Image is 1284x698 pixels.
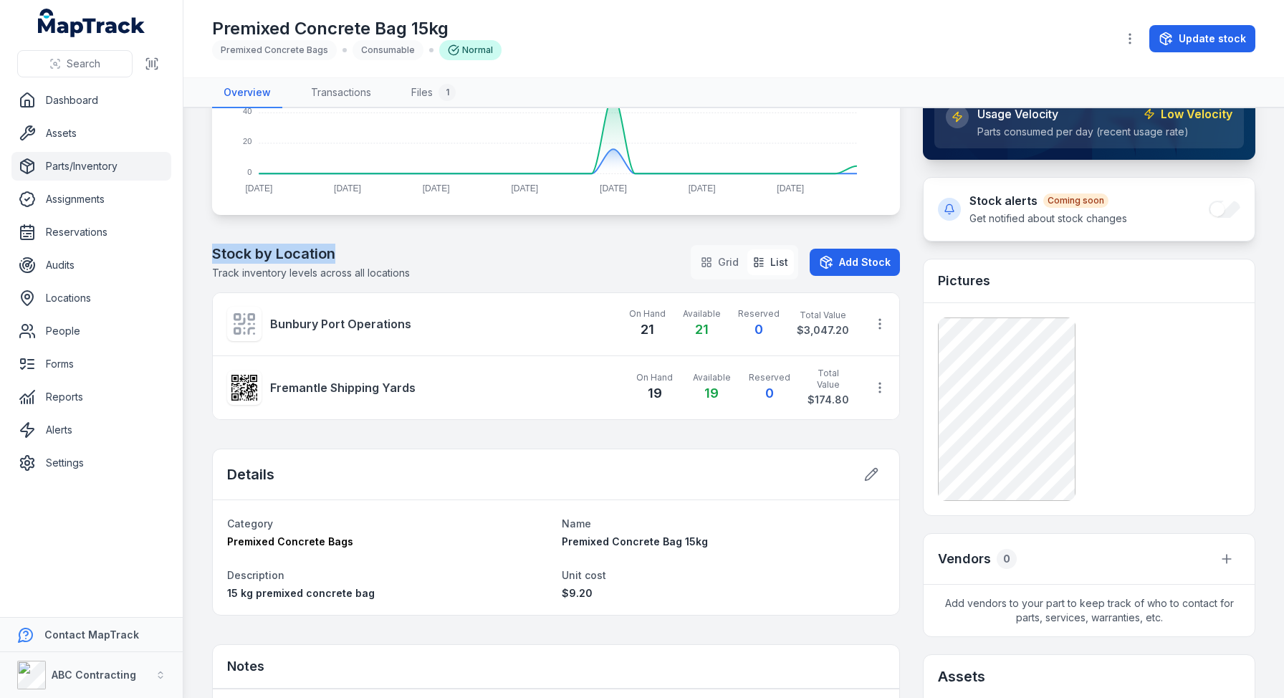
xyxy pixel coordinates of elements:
strong: 0 [765,386,774,401]
tspan: 20 [243,137,251,145]
a: Settings [11,449,171,477]
span: Available [683,308,721,320]
a: MapTrack [38,9,145,37]
tspan: 40 [243,107,251,115]
h2: Assets [938,666,1240,687]
h2: Stock by Location [212,244,410,264]
a: Transactions [300,78,383,108]
strong: 19 [704,386,719,401]
a: Assignments [11,185,171,214]
span: Add vendors to your part to keep track of who to contact for parts, services, warranties, etc. [924,585,1255,636]
span: Usage Velocity [977,105,1058,123]
h1: Premixed Concrete Bag 15kg [212,17,502,40]
a: Forms [11,350,171,378]
h3: Pictures [938,271,990,291]
tspan: 0 [247,168,251,176]
button: Add Stock [810,249,900,276]
h3: Notes [227,656,264,677]
strong: 21 [641,322,654,337]
strong: ABC Contracting [52,669,136,681]
span: On Hand [629,308,666,320]
span: Reserved [749,372,790,383]
a: Locations [11,284,171,312]
tspan: [DATE] [777,183,804,193]
a: Audits [11,251,171,279]
strong: $174.80 [808,393,849,406]
div: 1 [439,84,456,101]
span: Premixed Concrete Bags [221,44,328,55]
a: People [11,317,171,345]
div: 0 [997,549,1017,569]
span: Description [227,569,284,581]
span: Get notified about stock changes [969,212,1127,224]
tspan: [DATE] [423,183,450,193]
strong: Contact MapTrack [44,628,139,641]
tspan: [DATE] [334,183,361,193]
span: Reserved [738,308,780,320]
a: Alerts [11,416,171,444]
div: Consumable [353,40,423,60]
button: Grid [695,249,744,275]
tspan: [DATE] [600,183,627,193]
span: On Hand [635,372,675,383]
strong: $3,047.20 [797,324,849,336]
button: List [747,249,794,275]
span: Category [227,517,273,530]
span: 15 kg premixed concrete bag [227,587,375,599]
a: Reports [11,383,171,411]
span: Track inventory levels across all locations [212,267,410,279]
h3: Vendors [938,549,991,569]
span: Search [67,57,100,71]
tspan: [DATE] [689,183,716,193]
div: Coming soon [1043,193,1108,208]
strong: 0 [754,322,763,337]
span: Unit cost [562,569,606,581]
a: Dashboard [11,86,171,115]
button: Update stock [1149,25,1255,52]
strong: 19 [648,386,662,401]
span: Name [562,517,591,530]
h4: Stock alerts [969,192,1127,209]
span: Total Value [797,310,849,321]
span: Parts consumed per day (recent usage rate) [977,125,1189,138]
button: Search [17,50,133,77]
tspan: [DATE] [511,183,538,193]
a: Reservations [11,218,171,247]
div: Normal [439,40,502,60]
h2: Details [227,464,274,484]
a: Fremantle Shipping Yards [270,379,600,396]
span: Available [692,372,732,383]
a: Overview [212,78,282,108]
strong: Low Velocity [1161,105,1232,123]
span: Premixed Concrete Bags [227,535,353,548]
a: Parts/Inventory [11,152,171,181]
span: Total Value [808,368,849,391]
span: Premixed Concrete Bag 15kg [562,535,708,548]
a: Assets [11,119,171,148]
span: $9.20 [562,587,593,599]
a: Files1 [400,78,467,108]
a: Bunbury Port Operations [270,315,595,333]
tspan: [DATE] [245,183,272,193]
strong: 21 [695,322,709,337]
